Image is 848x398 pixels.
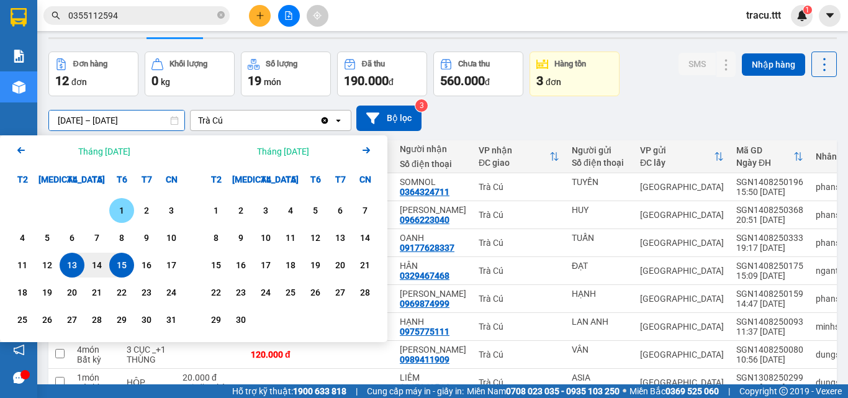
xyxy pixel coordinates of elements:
button: Đơn hàng12đơn [48,52,138,96]
div: Choose Thứ Sáu, tháng 08 8 2025. It's available. [109,225,134,250]
span: kg [161,77,170,87]
button: Bộ lọc [356,106,422,131]
div: 3 CỤC _+1 THÙNG [127,345,170,364]
div: Số lượng [266,60,297,68]
div: [GEOGRAPHIC_DATA] [640,322,724,332]
span: 560.000 [440,73,485,88]
img: logo-vxr [11,8,27,27]
span: aim [313,11,322,20]
div: ĐC lấy [640,158,714,168]
div: 29 [207,312,225,327]
div: Choose Thứ Năm, tháng 09 25 2025. It's available. [278,280,303,305]
div: Choose Chủ Nhật, tháng 09 21 2025. It's available. [353,253,377,278]
div: SGN1408250333 [736,233,803,243]
div: 8 [207,230,225,245]
div: 7 [88,230,106,245]
div: Choose Thứ Năm, tháng 08 28 2025. It's available. [84,307,109,332]
div: [GEOGRAPHIC_DATA] [640,266,724,276]
div: 26 [307,285,324,300]
div: [GEOGRAPHIC_DATA] [640,294,724,304]
div: Choose Thứ Bảy, tháng 09 20 2025. It's available. [328,253,353,278]
div: 14:47 [DATE] [736,299,803,309]
div: 0989411909 [400,355,449,364]
div: Choose Chủ Nhật, tháng 09 14 2025. It's available. [353,225,377,250]
div: 3 [257,203,274,218]
div: T6 [303,167,328,192]
div: 4 [282,203,299,218]
div: 25 [282,285,299,300]
div: HẠNH [572,289,628,299]
div: Choose Thứ Sáu, tháng 08 1 2025. It's available. [109,198,134,223]
span: món [264,77,281,87]
div: 27 [332,285,349,300]
div: Selected start date. Thứ Tư, tháng 08 13 2025. It's available. [60,253,84,278]
div: 17:54 [DATE] [736,382,803,392]
div: 8 [113,230,130,245]
span: 190.000 [344,73,389,88]
div: Choose Thứ Sáu, tháng 09 12 2025. It's available. [303,225,328,250]
svg: open [333,115,343,125]
div: 11:37 [DATE] [736,327,803,337]
div: Choose Thứ Tư, tháng 09 10 2025. It's available. [253,225,278,250]
span: caret-down [824,10,836,21]
div: [MEDICAL_DATA] [35,167,60,192]
div: 5 [38,230,56,245]
div: Choose Thứ Bảy, tháng 08 2 2025. It's available. [134,198,159,223]
div: 22 [113,285,130,300]
div: [GEOGRAPHIC_DATA] [640,182,724,192]
div: T2 [204,167,228,192]
div: Bất kỳ [77,355,114,364]
div: 10 [257,230,274,245]
div: ASIA [572,373,628,382]
input: Tìm tên, số ĐT hoặc mã đơn [68,9,215,22]
span: Gửi: [11,12,30,25]
div: Choose Thứ Tư, tháng 09 17 2025. It's available. [253,253,278,278]
img: icon-new-feature [796,10,808,21]
div: Choose Thứ Ba, tháng 08 12 2025. It's available. [35,253,60,278]
span: close-circle [217,11,225,19]
div: 11 [282,230,299,245]
div: Choose Chủ Nhật, tháng 09 28 2025. It's available. [353,280,377,305]
span: Miền Nam [467,384,620,398]
span: | [356,384,358,398]
div: 27 [63,312,81,327]
div: Choose Thứ Ba, tháng 09 16 2025. It's available. [228,253,253,278]
div: Choose Thứ Ba, tháng 09 9 2025. It's available. [228,225,253,250]
button: SMS [679,53,716,75]
div: Choose Thứ Hai, tháng 09 1 2025. It's available. [204,198,228,223]
div: T7 [328,167,353,192]
span: CR : [9,79,29,93]
div: Tháng [DATE] [78,145,130,158]
div: 17 [163,258,180,273]
div: 0966223040 [400,215,449,225]
span: message [13,372,25,384]
div: 13 [63,258,81,273]
div: 16 [138,258,155,273]
div: SOMNOL [400,177,466,187]
span: đơn [71,77,87,87]
div: 20.000 đ [183,373,238,382]
button: Next month. [359,143,374,160]
div: Choose Chủ Nhật, tháng 08 3 2025. It's available. [159,198,184,223]
div: Khối lượng [169,60,207,68]
div: Trà Cú [479,266,559,276]
div: LAN ANH [572,317,628,327]
div: 0969874999 [400,299,449,309]
input: Select a date range. [49,111,184,130]
div: Ngày ĐH [736,158,793,168]
div: 23 [138,285,155,300]
div: 31 [163,312,180,327]
div: Choose Thứ Hai, tháng 08 25 2025. It's available. [10,307,35,332]
div: T4 [253,167,278,192]
div: TUẤN [572,233,628,243]
sup: 3 [415,99,428,112]
div: SGN1408250159 [736,289,803,299]
span: đ [389,77,394,87]
div: Choose Thứ Sáu, tháng 08 29 2025. It's available. [109,307,134,332]
div: CN [159,167,184,192]
div: 26 [38,312,56,327]
div: HÂN [400,261,466,271]
div: 22 [207,285,225,300]
button: Chưa thu560.000đ [433,52,523,96]
div: Trà Cú [11,11,72,25]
